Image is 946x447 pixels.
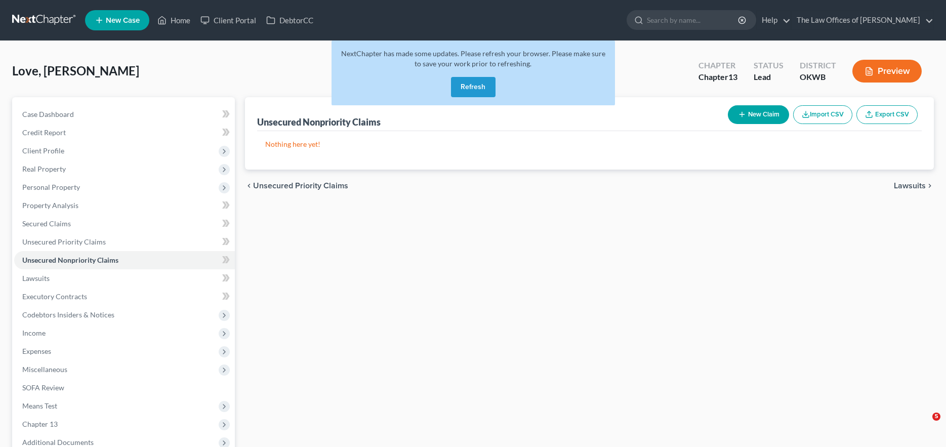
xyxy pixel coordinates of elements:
a: SOFA Review [14,379,235,397]
span: Credit Report [22,128,66,137]
span: Income [22,329,46,337]
span: Client Profile [22,146,64,155]
span: Executory Contracts [22,292,87,301]
button: chevron_left Unsecured Priority Claims [245,182,348,190]
a: Credit Report [14,124,235,142]
a: Help [757,11,791,29]
span: New Case [106,17,140,24]
a: Unsecured Nonpriority Claims [14,251,235,269]
a: DebtorCC [261,11,318,29]
span: Lawsuits [22,274,50,282]
i: chevron_left [245,182,253,190]
div: OKWB [800,71,836,83]
div: Status [754,60,784,71]
div: District [800,60,836,71]
span: 13 [728,72,737,82]
div: Chapter [698,71,737,83]
span: Real Property [22,165,66,173]
span: Case Dashboard [22,110,74,118]
span: Unsecured Priority Claims [22,237,106,246]
a: Lawsuits [14,269,235,288]
a: Client Portal [195,11,261,29]
a: Unsecured Priority Claims [14,233,235,251]
input: Search by name... [647,11,739,29]
span: SOFA Review [22,383,64,392]
iframe: Intercom live chat [912,413,936,437]
span: Unsecured Priority Claims [253,182,348,190]
a: Executory Contracts [14,288,235,306]
p: Nothing here yet! [265,139,914,149]
span: NextChapter has made some updates. Please refresh your browser. Please make sure to save your wor... [341,49,605,68]
a: The Law Offices of [PERSON_NAME] [792,11,933,29]
span: Unsecured Nonpriority Claims [22,256,118,264]
span: Additional Documents [22,438,94,446]
span: Property Analysis [22,201,78,210]
a: Case Dashboard [14,105,235,124]
span: 5 [932,413,940,421]
a: Secured Claims [14,215,235,233]
div: Lead [754,71,784,83]
span: Miscellaneous [22,365,67,374]
div: Unsecured Nonpriority Claims [257,116,381,128]
span: Expenses [22,347,51,355]
span: Means Test [22,401,57,410]
span: Personal Property [22,183,80,191]
i: chevron_right [926,182,934,190]
button: Preview [852,60,922,83]
a: Property Analysis [14,196,235,215]
a: Home [152,11,195,29]
div: Chapter [698,60,737,71]
button: Refresh [451,77,496,97]
span: Secured Claims [22,219,71,228]
span: Chapter 13 [22,420,58,428]
button: New Claim [728,105,789,124]
span: Love, [PERSON_NAME] [12,63,139,78]
button: Lawsuits chevron_right [894,182,934,190]
span: Codebtors Insiders & Notices [22,310,114,319]
a: Export CSV [856,105,918,124]
span: Lawsuits [894,182,926,190]
button: Import CSV [793,105,852,124]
